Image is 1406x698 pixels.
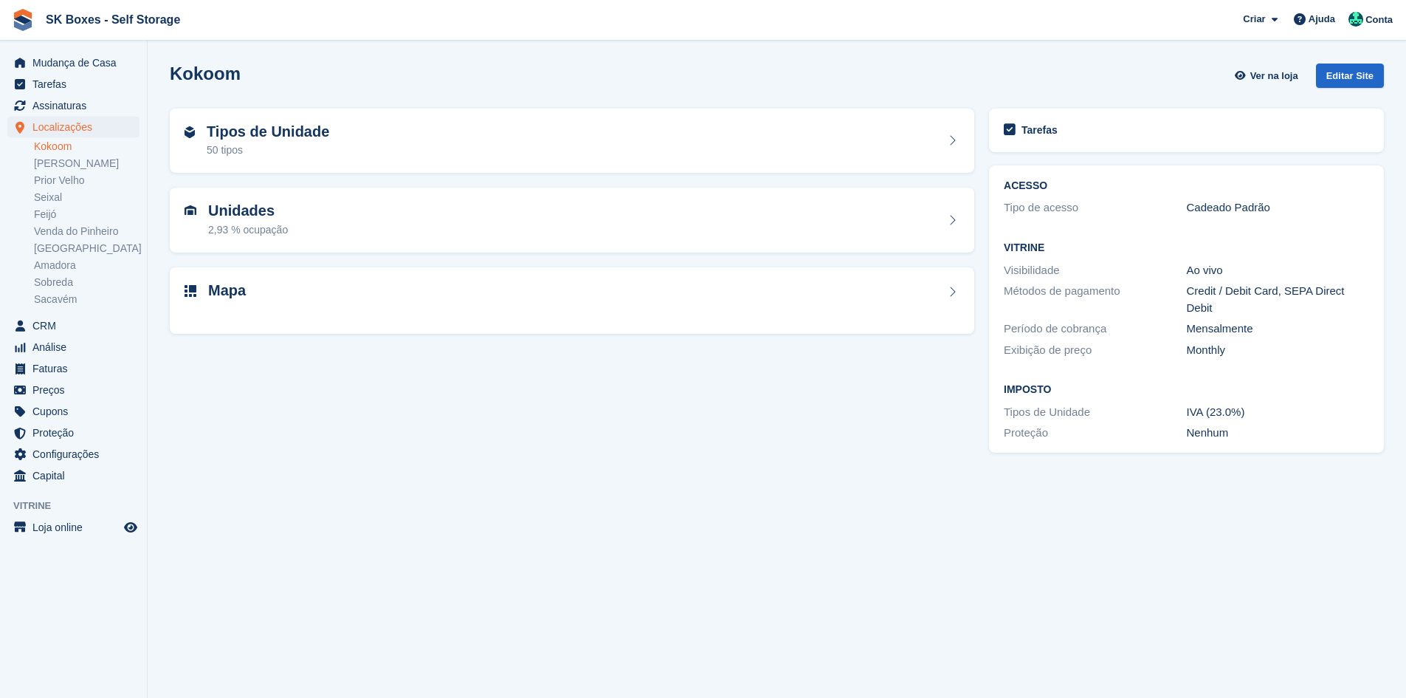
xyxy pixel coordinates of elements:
[170,188,974,253] a: Unidades 2,93 % ocupação
[34,225,139,239] a: Venda do Pinheiro
[34,174,139,188] a: Prior Velho
[7,52,139,73] a: menu
[7,422,139,443] a: menu
[32,337,121,357] span: Análise
[170,64,241,83] h2: Kokoom
[1004,404,1186,421] div: Tipos de Unidade
[185,285,196,297] img: map-icn-33ee37083ee616e46c38cad1a60f524a97daa1e2b2c8c0bc3eb3415660979fc1.svg
[34,140,139,154] a: Kokoom
[40,7,186,32] a: SK Boxes - Self Storage
[1187,262,1369,279] div: Ao vivo
[34,191,139,205] a: Seixal
[1316,64,1384,94] a: Editar Site
[32,95,121,116] span: Assinaturas
[208,222,288,238] div: 2,93 % ocupação
[34,292,139,307] a: Sacavém
[185,126,195,138] img: unit-type-icn-2b2737a686de81e16bb02015468b77c625bbabd49415b5ef34ead5e3b44a266d.svg
[1365,13,1393,27] span: Conta
[185,205,196,216] img: unit-icn-7be61d7bf1b0ce9d3e12c5938cc71ed9869f7b940bace4675aadf7bd6d80202e.svg
[1243,12,1265,27] span: Criar
[7,95,139,116] a: menu
[32,315,121,336] span: CRM
[1250,69,1298,83] span: Ver na loja
[1004,242,1369,254] h2: Vitrine
[207,123,329,140] h2: Tipos de Unidade
[12,9,34,31] img: stora-icon-8386f47178a22dfd0bd8f6a31ec36ba5ce8667c1dd55bd0f319d3a0aa187defe.svg
[7,517,139,538] a: menu
[1004,425,1186,442] div: Proteção
[170,109,974,174] a: Tipos de Unidade 50 tipos
[1004,262,1186,279] div: Visibilidade
[122,519,139,536] a: Loja de pré-visualização
[34,242,139,256] a: [GEOGRAPHIC_DATA]
[208,282,246,299] h2: Mapa
[7,315,139,336] a: menu
[207,143,329,158] div: 50 tipos
[32,465,121,486] span: Capital
[7,401,139,422] a: menu
[7,465,139,486] a: menu
[1021,123,1058,137] h2: Tarefas
[32,380,121,400] span: Preços
[32,74,121,95] span: Tarefas
[1004,321,1186,338] div: Período de cobrança
[1004,342,1186,359] div: Exibição de preço
[1309,12,1335,27] span: Ajuda
[34,259,139,273] a: Amadora
[1187,321,1369,338] div: Mensalmente
[7,74,139,95] a: menu
[32,358,121,379] span: Faturas
[7,358,139,379] a: menu
[1233,64,1303,88] a: Ver na loja
[13,499,147,513] span: Vitrine
[1316,64,1384,88] div: Editar Site
[1348,12,1363,27] img: SK Boxes - Comercial
[7,380,139,400] a: menu
[32,117,121,137] span: Localizações
[34,157,139,171] a: [PERSON_NAME]
[208,202,288,219] h2: Unidades
[1187,283,1369,316] div: Credit / Debit Card, SEPA Direct Debit
[32,401,121,422] span: Cupons
[7,117,139,137] a: menu
[32,422,121,443] span: Proteção
[32,52,121,73] span: Mudança de Casa
[1004,180,1369,192] h2: ACESSO
[7,444,139,465] a: menu
[1187,404,1369,421] div: IVA (23.0%)
[34,276,139,290] a: Sobreda
[1187,425,1369,442] div: Nenhum
[1187,199,1369,216] div: Cadeado Padrão
[1187,342,1369,359] div: Monthly
[34,208,139,222] a: Feijó
[7,337,139,357] a: menu
[32,444,121,465] span: Configurações
[1004,199,1186,216] div: Tipo de acesso
[32,517,121,538] span: Loja online
[1004,384,1369,396] h2: Imposto
[170,267,974,335] a: Mapa
[1004,283,1186,316] div: Métodos de pagamento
